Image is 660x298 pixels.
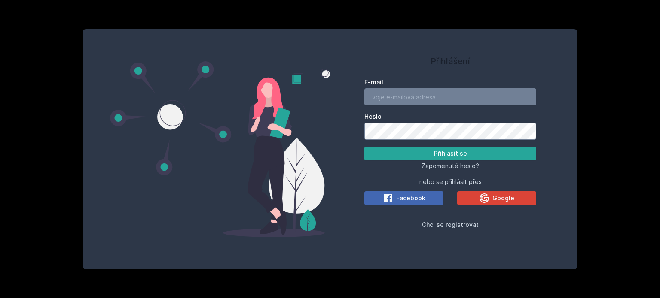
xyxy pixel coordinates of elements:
[396,194,425,202] span: Facebook
[422,219,479,229] button: Chci se registrovat
[364,88,536,105] input: Tvoje e-mailová adresa
[364,147,536,160] button: Přihlásit se
[457,191,536,205] button: Google
[422,162,479,169] span: Zapomenuté heslo?
[364,112,536,121] label: Heslo
[422,221,479,228] span: Chci se registrovat
[364,55,536,68] h1: Přihlášení
[492,194,514,202] span: Google
[364,78,536,87] label: E-mail
[364,191,443,205] button: Facebook
[419,178,482,186] span: nebo se přihlásit přes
